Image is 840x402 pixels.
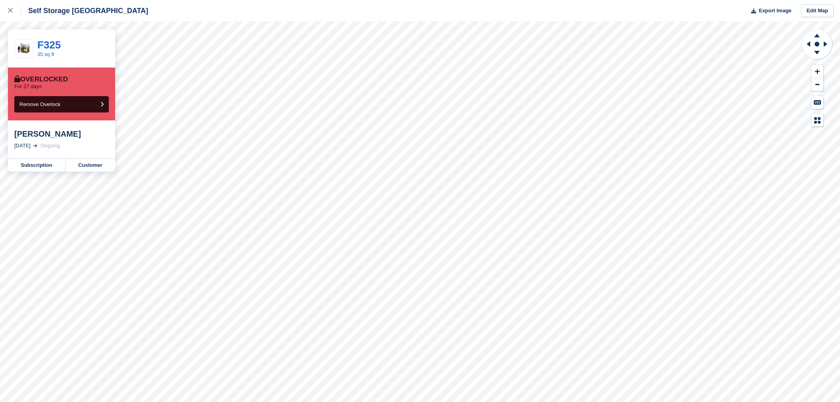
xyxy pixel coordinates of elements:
[37,51,54,57] a: 35 sq ft
[66,159,115,172] a: Customer
[811,78,823,91] button: Zoom Out
[21,6,148,15] div: Self Storage [GEOGRAPHIC_DATA]
[37,39,61,51] a: F325
[801,4,834,17] a: Edit Map
[759,7,791,15] span: Export Image
[19,101,60,107] span: Remove Overlock
[14,83,42,90] p: For 27 days
[811,114,823,127] button: Map Legend
[14,142,31,150] div: [DATE]
[40,142,60,150] div: Ongoing
[8,159,66,172] a: Subscription
[811,65,823,78] button: Zoom In
[14,96,109,112] button: Remove Overlock
[14,129,109,139] div: [PERSON_NAME]
[14,75,68,83] div: Overlocked
[746,4,792,17] button: Export Image
[15,42,33,56] img: 35-sqft-unit.jpg
[811,96,823,109] button: Keyboard Shortcuts
[33,144,37,147] img: arrow-right-light-icn-cde0832a797a2874e46488d9cf13f60e5c3a73dbe684e267c42b8395dfbc2abf.svg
